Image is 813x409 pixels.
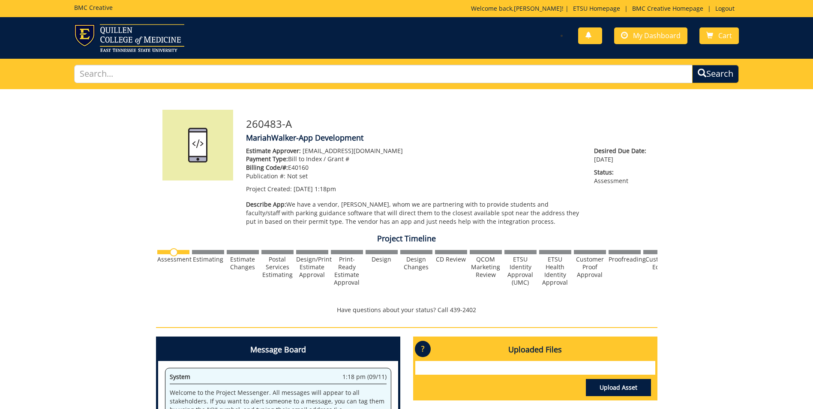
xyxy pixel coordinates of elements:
[157,256,189,263] div: Assessment
[415,341,431,357] p: ?
[246,200,286,208] span: Describe App:
[594,168,651,177] span: Status:
[331,256,363,286] div: Print-Ready Estimate Approval
[246,155,288,163] span: Payment Type:
[74,24,184,52] img: ETSU logo
[594,147,651,164] p: [DATE]
[628,4,708,12] a: BMC Creative Homepage
[471,4,739,13] p: Welcome back, ! | | |
[569,4,624,12] a: ETSU Homepage
[643,256,675,271] div: Customer Edits
[287,172,308,180] span: Not set
[366,256,398,263] div: Design
[594,147,651,155] span: Desired Due Date:
[296,256,328,279] div: Design/Print Estimate Approval
[294,185,336,193] span: [DATE] 1:18pm
[162,110,233,180] img: Product featured image
[711,4,739,12] a: Logout
[227,256,259,271] div: Estimate Changes
[246,185,292,193] span: Project Created:
[246,200,582,226] p: We have a vendor, [PERSON_NAME], whom we are partnering with to provide students and faculty/staf...
[156,235,657,243] h4: Project Timeline
[246,147,301,155] span: Estimate Approver:
[192,256,224,263] div: Estimating
[246,163,288,171] span: Billing Code/#:
[170,248,178,256] img: no
[261,256,294,279] div: Postal Services Estimating
[574,256,606,279] div: Customer Proof Approval
[246,172,285,180] span: Publication #:
[609,256,641,263] div: Proofreading
[246,147,582,155] p: [EMAIL_ADDRESS][DOMAIN_NAME]
[539,256,571,286] div: ETSU Health Identity Approval
[158,339,398,361] h4: Message Board
[504,256,537,286] div: ETSU Identity Approval (UMC)
[435,256,467,263] div: CD Review
[74,65,693,83] input: Search...
[342,373,387,381] span: 1:18 pm (09/11)
[74,4,113,11] h5: BMC Creative
[156,306,657,314] p: Have questions about your status? Call 439-2402
[718,31,732,40] span: Cart
[699,27,739,44] a: Cart
[415,339,655,361] h4: Uploaded Files
[514,4,562,12] a: [PERSON_NAME]
[400,256,432,271] div: Design Changes
[170,373,190,381] span: System
[614,27,687,44] a: My Dashboard
[246,118,651,129] h3: 260483-A
[692,65,739,83] button: Search
[246,155,582,163] p: Bill to Index / Grant #
[246,163,582,172] p: E40160
[633,31,681,40] span: My Dashboard
[470,256,502,279] div: QCOM Marketing Review
[246,134,651,142] h4: MariahWalker-App Development
[586,379,651,396] a: Upload Asset
[594,168,651,185] p: Assessment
